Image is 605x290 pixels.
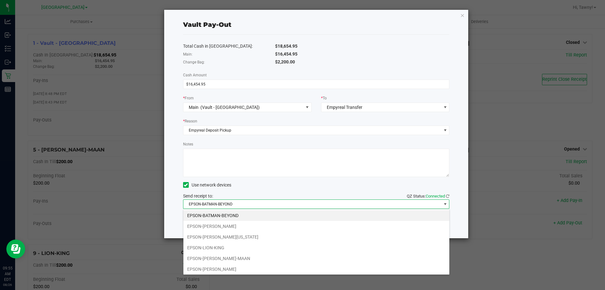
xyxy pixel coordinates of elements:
[183,182,231,188] label: Use network devices
[426,194,445,198] span: Connected
[6,240,25,258] iframe: Resource center
[183,264,449,275] li: EPSON-[PERSON_NAME]
[321,95,327,101] label: To
[183,52,193,56] span: Main:
[183,95,194,101] label: From
[183,73,207,77] span: Cash Amount
[275,51,297,56] span: $16,454.95
[327,105,362,110] span: Empyreal Transfer
[200,105,260,110] span: (Vault - [GEOGRAPHIC_DATA])
[183,221,449,232] li: EPSON-[PERSON_NAME]
[183,141,193,147] label: Notes
[183,232,449,242] li: EPSON-[PERSON_NAME][US_STATE]
[275,44,297,49] span: $18,654.95
[183,193,213,198] span: Send receipt to:
[183,253,449,264] li: EPSON-[PERSON_NAME]-MAAN
[189,105,199,110] span: Main
[183,118,197,124] label: Reason
[183,210,449,221] li: EPSON-BATMAN-BEYOND
[183,20,231,29] div: Vault Pay-Out
[183,200,441,209] span: EPSON-BATMAN-BEYOND
[407,194,449,198] span: QZ Status:
[183,44,253,49] span: Total Cash in [GEOGRAPHIC_DATA]:
[275,59,295,64] span: $2,200.00
[183,60,205,64] span: Change Bag:
[183,126,441,135] span: Empyreal Deposit Pickup
[183,242,449,253] li: EPSON-LION-KING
